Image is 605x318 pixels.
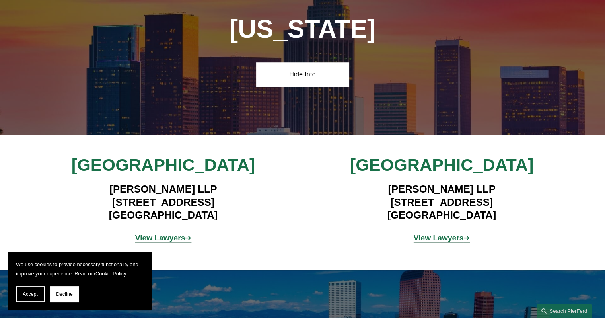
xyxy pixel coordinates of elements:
span: [GEOGRAPHIC_DATA] [72,155,255,174]
a: View Lawyers➔ [135,234,192,242]
section: Cookie banner [8,252,151,310]
span: Accept [23,291,38,297]
a: Hide Info [256,62,349,86]
h4: [PERSON_NAME] LLP [STREET_ADDRESS] [GEOGRAPHIC_DATA] [47,183,279,221]
span: ➔ [135,234,192,242]
strong: View Lawyers [414,234,464,242]
span: Decline [56,291,73,297]
a: View Lawyers➔ [414,234,470,242]
p: We use cookies to provide necessary functionality and improve your experience. Read our . [16,260,143,278]
button: Accept [16,286,45,302]
h1: [US_STATE] [187,15,418,44]
span: ➔ [414,234,470,242]
h4: [PERSON_NAME] LLP [STREET_ADDRESS] [GEOGRAPHIC_DATA] [326,183,558,221]
span: [GEOGRAPHIC_DATA] [350,155,533,174]
strong: View Lawyers [135,234,185,242]
a: Cookie Policy [95,271,126,277]
button: Decline [50,286,79,302]
a: Search this site [537,304,592,318]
